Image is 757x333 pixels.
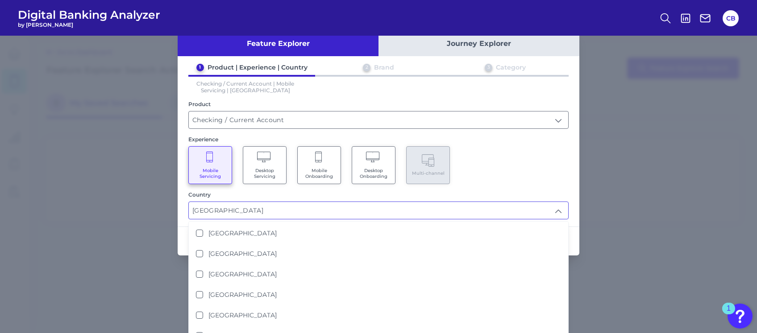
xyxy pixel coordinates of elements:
button: Open Resource Center, 1 new notification [728,304,753,329]
span: Desktop Servicing [248,168,282,179]
button: Desktop Onboarding [352,146,395,184]
span: by [PERSON_NAME] [18,21,160,28]
div: Experience [188,136,569,143]
label: [GEOGRAPHIC_DATA] [208,250,277,258]
button: Mobile Servicing [188,146,232,184]
span: Mobile Onboarding [302,168,336,179]
p: Checking / Current Account | Mobile Servicing | [GEOGRAPHIC_DATA] [188,80,303,94]
button: Multi-channel [406,146,450,184]
div: 2 [363,64,370,71]
div: 1 [727,308,731,320]
button: Mobile Onboarding [297,146,341,184]
span: Digital Banking Analyzer [18,8,160,21]
span: Multi-channel [412,170,445,176]
div: 3 [485,64,492,71]
div: 1 [196,64,204,71]
button: Desktop Servicing [243,146,287,184]
div: Product | Experience | Country [208,63,308,71]
div: Brand [374,63,394,71]
button: Journey Explorer [378,31,579,56]
div: Country [188,191,569,198]
button: Feature Explorer [178,31,378,56]
label: [GEOGRAPHIC_DATA] [208,229,277,237]
button: CB [723,10,739,26]
span: Mobile Servicing [193,168,227,179]
span: Desktop Onboarding [357,168,391,179]
div: Product [188,101,569,107]
div: Category [496,63,526,71]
